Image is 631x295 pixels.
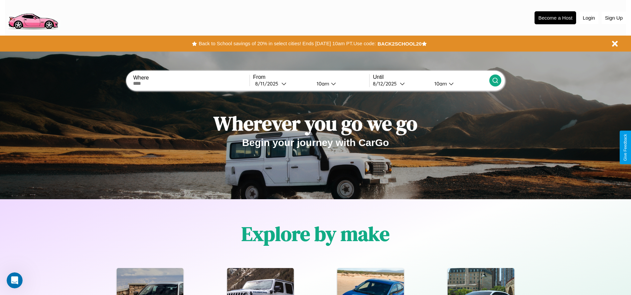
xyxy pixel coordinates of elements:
[253,74,369,80] label: From
[373,74,489,80] label: Until
[255,80,281,87] div: 8 / 11 / 2025
[623,134,628,161] div: Give Feedback
[7,272,23,288] iframe: Intercom live chat
[253,80,311,87] button: 8/11/2025
[429,80,489,87] button: 10am
[579,12,598,24] button: Login
[313,80,331,87] div: 10am
[311,80,370,87] button: 10am
[431,80,449,87] div: 10am
[197,39,377,48] button: Back to School savings of 20% in select cities! Ends [DATE] 10am PT.Use code:
[373,80,400,87] div: 8 / 12 / 2025
[241,220,390,247] h1: Explore by make
[378,41,422,47] b: BACK2SCHOOL20
[602,12,626,24] button: Sign Up
[133,75,249,81] label: Where
[535,11,576,24] button: Become a Host
[5,3,61,31] img: logo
